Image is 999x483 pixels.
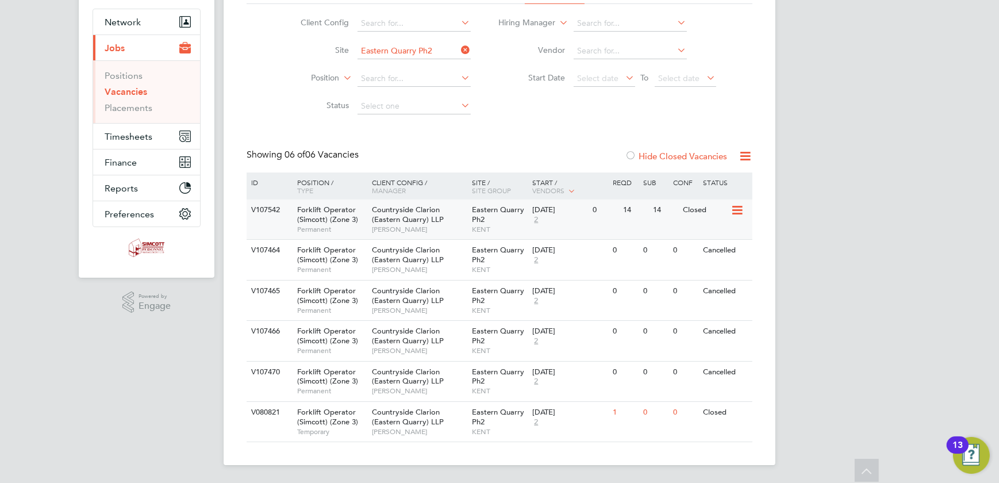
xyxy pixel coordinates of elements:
[297,225,366,234] span: Permanent
[640,240,670,261] div: 0
[670,402,700,423] div: 0
[472,367,525,386] span: Eastern Quarry Ph2
[105,209,154,220] span: Preferences
[248,281,289,302] div: V107465
[372,306,467,315] span: [PERSON_NAME]
[610,172,640,192] div: Reqd
[610,281,640,302] div: 0
[289,172,369,200] div: Position /
[105,102,152,113] a: Placements
[472,407,525,427] span: Eastern Quarry Ph2
[532,286,607,296] div: [DATE]
[532,417,540,427] span: 2
[369,172,470,200] div: Client Config /
[248,362,289,383] div: V107470
[358,43,471,59] input: Search for...
[93,239,201,257] a: Go to home page
[472,346,527,355] span: KENT
[701,281,751,302] div: Cancelled
[472,326,525,346] span: Eastern Quarry Ph2
[372,286,444,305] span: Countryside Clarion (Eastern Quarry) LLP
[532,186,564,195] span: Vendors
[952,445,963,460] div: 13
[285,149,359,160] span: 06 Vacancies
[248,321,289,342] div: V107466
[248,402,289,423] div: V080821
[532,205,587,215] div: [DATE]
[701,362,751,383] div: Cancelled
[953,437,990,474] button: Open Resource Center, 13 new notifications
[93,9,200,34] button: Network
[297,407,358,427] span: Forklift Operator (Simcott) (Zone 3)
[372,326,444,346] span: Countryside Clarion (Eastern Quarry) LLP
[372,407,444,427] span: Countryside Clarion (Eastern Quarry) LLP
[701,402,751,423] div: Closed
[472,186,512,195] span: Site Group
[499,45,566,55] label: Vendor
[670,281,700,302] div: 0
[578,73,619,83] span: Select date
[105,43,125,53] span: Jobs
[274,72,340,84] label: Position
[283,100,349,110] label: Status
[372,386,467,396] span: [PERSON_NAME]
[472,265,527,274] span: KENT
[139,292,171,301] span: Powered by
[472,245,525,264] span: Eastern Quarry Ph2
[532,215,540,225] span: 2
[283,45,349,55] label: Site
[358,71,471,87] input: Search for...
[372,205,444,224] span: Countryside Clarion (Eastern Quarry) LLP
[472,386,527,396] span: KENT
[472,225,527,234] span: KENT
[640,281,670,302] div: 0
[670,240,700,261] div: 0
[297,326,358,346] span: Forklift Operator (Simcott) (Zone 3)
[105,86,147,97] a: Vacancies
[372,346,467,355] span: [PERSON_NAME]
[610,402,640,423] div: 1
[285,149,305,160] span: 06 of
[701,240,751,261] div: Cancelled
[93,201,200,227] button: Preferences
[532,336,540,346] span: 2
[248,200,289,221] div: V107542
[532,377,540,386] span: 2
[610,240,640,261] div: 0
[532,327,607,336] div: [DATE]
[297,386,366,396] span: Permanent
[574,16,687,32] input: Search for...
[670,362,700,383] div: 0
[297,346,366,355] span: Permanent
[670,321,700,342] div: 0
[532,408,607,417] div: [DATE]
[129,239,165,257] img: simcott-logo-retina.png
[105,157,137,168] span: Finance
[248,240,289,261] div: V107464
[122,292,171,313] a: Powered byEngage
[532,367,607,377] div: [DATE]
[105,131,152,142] span: Timesheets
[358,16,471,32] input: Search for...
[105,183,138,194] span: Reports
[532,255,540,265] span: 2
[105,17,141,28] span: Network
[248,172,289,192] div: ID
[358,98,471,114] input: Select one
[372,367,444,386] span: Countryside Clarion (Eastern Quarry) LLP
[472,306,527,315] span: KENT
[610,362,640,383] div: 0
[372,245,444,264] span: Countryside Clarion (Eastern Quarry) LLP
[640,321,670,342] div: 0
[590,200,620,221] div: 0
[297,427,366,436] span: Temporary
[640,402,670,423] div: 0
[625,151,727,162] label: Hide Closed Vacancies
[93,60,200,123] div: Jobs
[372,225,467,234] span: [PERSON_NAME]
[472,427,527,436] span: KENT
[105,70,143,81] a: Positions
[283,17,349,28] label: Client Config
[532,246,607,255] div: [DATE]
[297,245,358,264] span: Forklift Operator (Simcott) (Zone 3)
